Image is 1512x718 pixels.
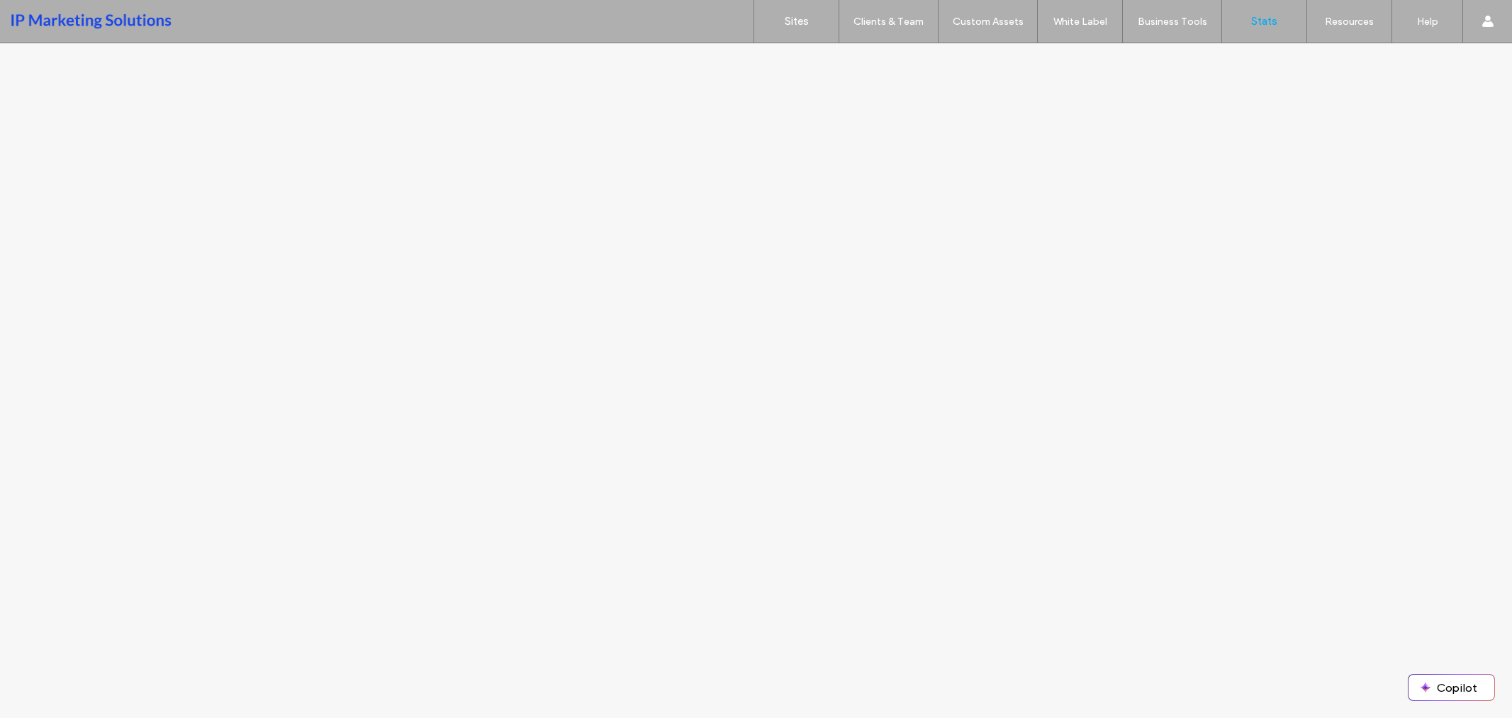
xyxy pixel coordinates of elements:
label: Help [1417,16,1438,28]
label: Stats [1251,15,1277,28]
label: Business Tools [1138,16,1207,28]
label: Sites [785,15,809,28]
label: Clients & Team [853,16,924,28]
button: Copilot [1409,675,1494,700]
label: White Label [1053,16,1107,28]
label: Custom Assets [953,16,1024,28]
label: Resources [1325,16,1374,28]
